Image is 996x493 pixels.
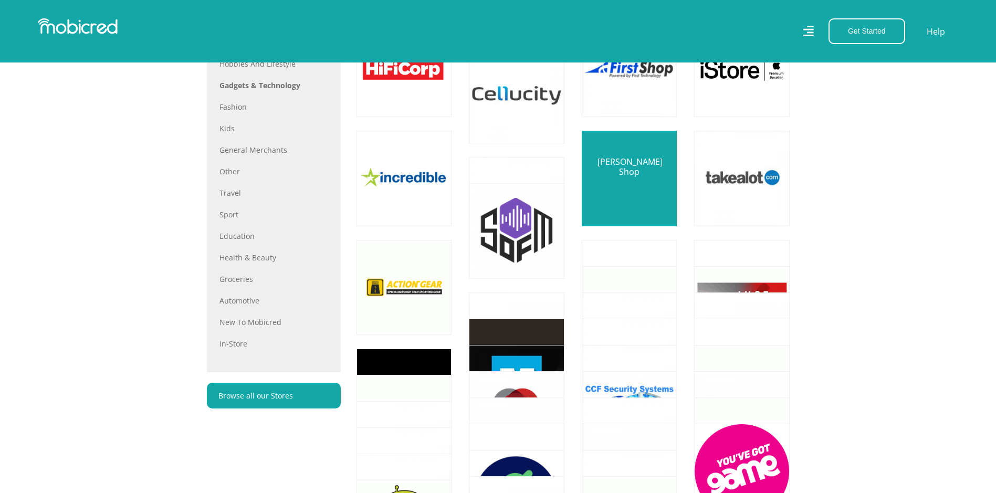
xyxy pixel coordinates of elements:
[219,317,328,328] a: New to Mobicred
[219,187,328,198] a: Travel
[219,274,328,285] a: Groceries
[219,209,328,220] a: Sport
[219,58,328,69] a: Hobbies and Lifestyle
[207,383,341,408] a: Browse all our Stores
[219,101,328,112] a: Fashion
[219,166,328,177] a: Other
[38,18,118,34] img: Mobicred
[219,144,328,155] a: General Merchants
[926,25,946,38] a: Help
[829,18,905,44] button: Get Started
[219,295,328,306] a: Automotive
[219,230,328,242] a: Education
[219,123,328,134] a: Kids
[219,252,328,263] a: Health & Beauty
[219,338,328,349] a: In-store
[219,80,328,91] a: Gadgets & Technology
